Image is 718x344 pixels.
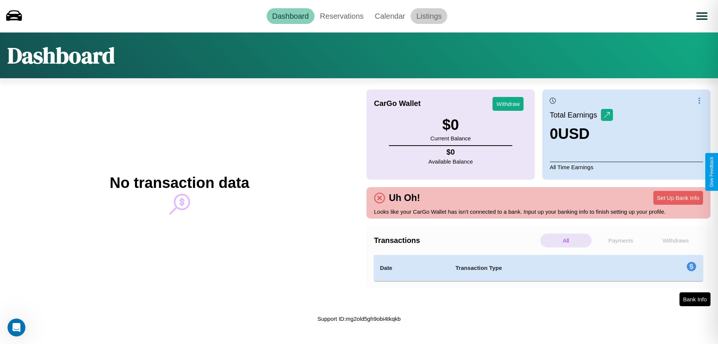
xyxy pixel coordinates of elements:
table: simple table [374,255,703,281]
button: Bank Info [679,292,711,306]
h4: Uh Oh! [385,192,424,203]
h4: Date [380,264,444,273]
p: Payments [595,234,647,247]
a: Dashboard [267,8,314,24]
iframe: Intercom live chat [7,319,25,337]
a: Reservations [314,8,369,24]
button: Withdraw [493,97,524,111]
h2: No transaction data [110,174,249,191]
h1: Dashboard [7,40,115,71]
p: Available Balance [429,156,473,167]
p: Total Earnings [550,108,601,122]
p: Current Balance [430,133,471,143]
h4: Transaction Type [455,264,625,273]
h3: $ 0 [430,116,471,133]
p: All [540,234,592,247]
button: Set Up Bank Info [653,191,703,205]
h3: 0 USD [550,125,613,142]
p: All Time Earnings [550,162,703,172]
p: Support ID: mg2old5gh9obi4tkqkb [317,314,401,324]
h4: Transactions [374,236,538,245]
p: Withdraws [650,234,701,247]
h4: $ 0 [429,148,473,156]
div: Give Feedback [709,157,714,187]
h4: CarGo Wallet [374,99,421,108]
button: Open menu [691,6,712,27]
a: Listings [411,8,447,24]
a: Calendar [369,8,411,24]
p: Looks like your CarGo Wallet has isn't connected to a bank. Input up your banking info to finish ... [374,207,703,217]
